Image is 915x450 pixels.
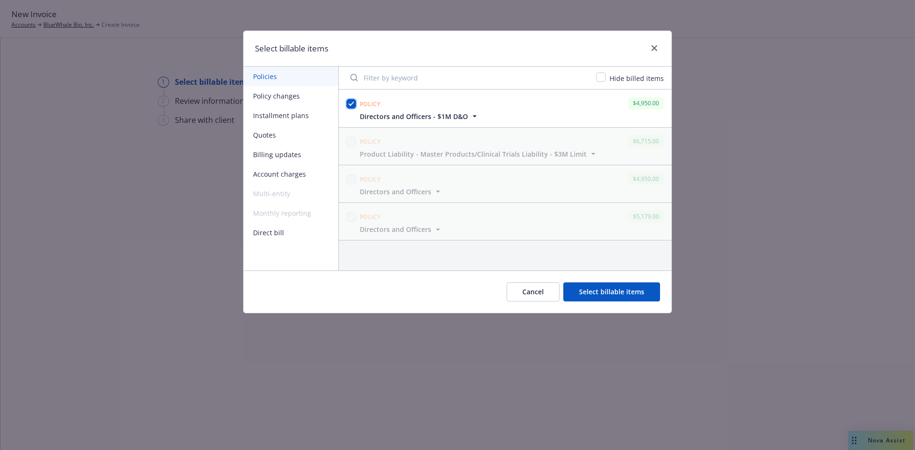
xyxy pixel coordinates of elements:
button: Direct bill [244,223,338,242]
span: Policy$5,179.00Directors and Officers [339,203,671,240]
div: $4,950.00 [628,173,664,185]
input: Filter by keyword [345,68,590,87]
span: Multi-entity [244,184,338,203]
span: Policy [360,138,381,146]
span: Directors and Officers - $1M D&O [360,111,468,121]
span: Policy [360,100,381,108]
span: Monthly reporting [244,203,338,223]
span: Policy [360,213,381,221]
span: Policy$4,950.00Directors and Officers [339,165,671,202]
div: $6,715.00 [628,135,664,147]
button: Billing updates [244,145,338,164]
h1: Select billable items [255,42,328,55]
button: Account charges [244,164,338,184]
div: $5,179.00 [628,210,664,222]
div: $4,950.00 [628,97,664,109]
button: Policy changes [244,86,338,106]
button: Installment plans [244,106,338,125]
span: Directors and Officers [360,224,431,234]
button: Directors and Officers [360,224,443,234]
button: Product Liability - Master Products/Clinical Trials Liability - $3M Limit [360,149,598,159]
button: Policies [244,67,338,86]
a: close [649,42,660,54]
button: Directors and Officers [360,187,443,197]
button: Quotes [244,125,338,145]
span: Product Liability - Master Products/Clinical Trials Liability - $3M Limit [360,149,587,159]
button: Select billable items [563,282,660,301]
span: Hide billed items [610,74,664,83]
button: Cancel [507,282,559,301]
span: Policy [360,175,381,183]
span: Policy$6,715.00Product Liability - Master Products/Clinical Trials Liability - $3M Limit [339,128,671,165]
span: Directors and Officers [360,187,431,197]
button: Directors and Officers - $1M D&O [360,111,479,121]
